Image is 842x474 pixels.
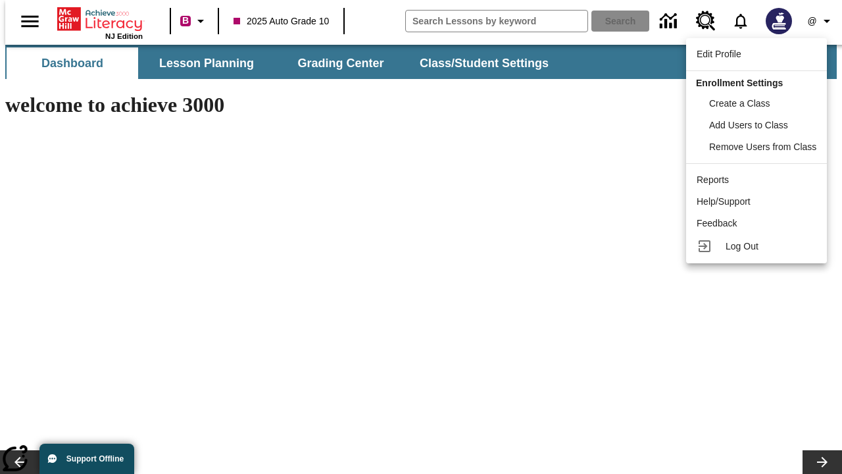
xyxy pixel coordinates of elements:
span: Feedback [697,218,737,228]
span: Reports [697,174,729,185]
span: Remove Users from Class [709,142,816,152]
span: Edit Profile [697,49,741,59]
span: Help/Support [697,196,751,207]
span: Log Out [726,241,758,251]
span: Create a Class [709,98,770,109]
span: Enrollment Settings [696,78,783,88]
span: Add Users to Class [709,120,788,130]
